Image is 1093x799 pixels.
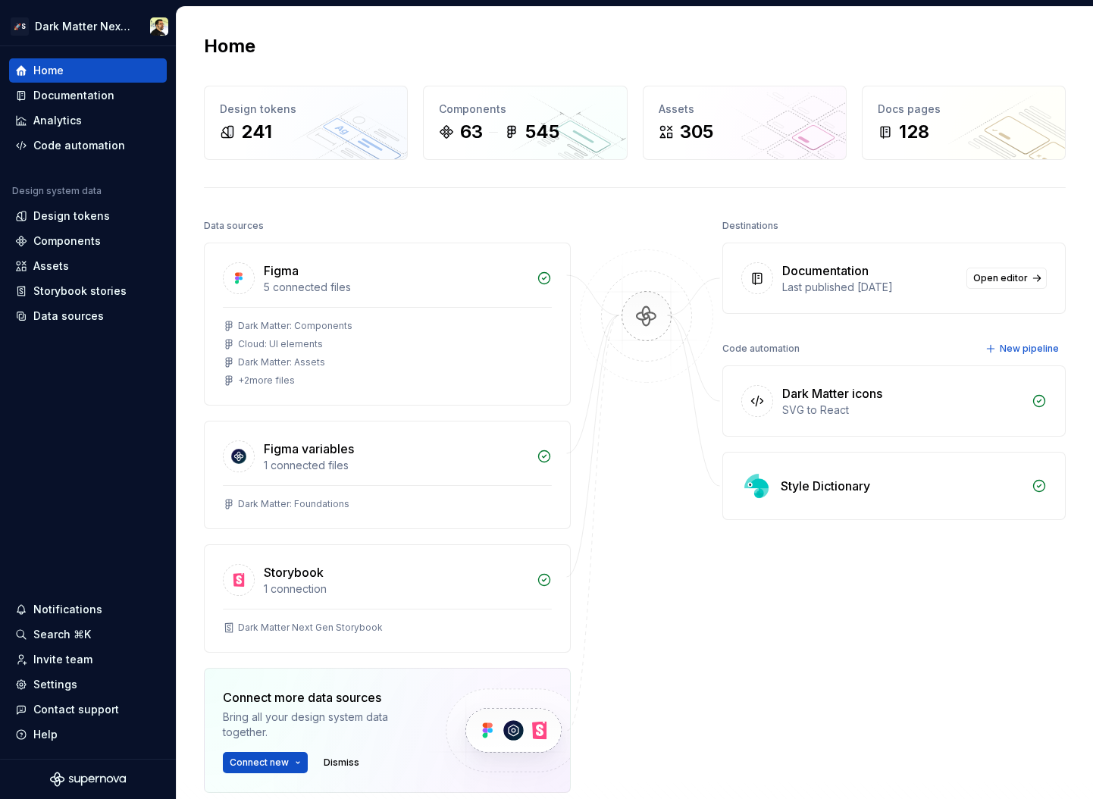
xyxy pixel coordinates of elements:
span: Dismiss [324,757,359,769]
div: Help [33,727,58,742]
div: Assets [33,258,69,274]
div: Design tokens [33,208,110,224]
a: Open editor [966,268,1047,289]
span: New pipeline [1000,343,1059,355]
div: Assets [659,102,831,117]
div: Connect more data sources [223,688,420,707]
span: Open editor [973,272,1028,284]
div: Data sources [33,309,104,324]
a: Storybook stories [9,279,167,303]
div: Search ⌘K [33,627,91,642]
div: Data sources [204,215,264,237]
div: Contact support [33,702,119,717]
div: Dark Matter: Assets [238,356,325,368]
div: Settings [33,677,77,692]
div: Dark Matter: Components [238,320,352,332]
div: 5 connected files [264,280,528,295]
button: Connect new [223,752,308,773]
div: Last published [DATE] [782,280,957,295]
button: Help [9,722,167,747]
div: 1 connection [264,581,528,597]
a: Components [9,229,167,253]
div: Documentation [782,262,869,280]
button: New pipeline [981,338,1066,359]
div: Storybook stories [33,284,127,299]
div: Cloud: UI elements [238,338,323,350]
div: Dark Matter Next Gen Storybook [238,622,383,634]
a: Figma variables1 connected filesDark Matter: Foundations [204,421,571,529]
div: 128 [899,120,929,144]
img: Honza Toman [150,17,168,36]
a: Invite team [9,647,167,672]
div: 63 [460,120,483,144]
a: Code automation [9,133,167,158]
div: 🚀S [11,17,29,36]
div: Dark Matter Next Gen [35,19,132,34]
div: 1 connected files [264,458,528,473]
div: 305 [680,120,713,144]
a: Settings [9,672,167,697]
a: Assets [9,254,167,278]
div: 545 [525,120,559,144]
div: + 2 more files [238,374,295,387]
a: Documentation [9,83,167,108]
div: Storybook [264,563,324,581]
div: Components [33,233,101,249]
button: 🚀SDark Matter Next GenHonza Toman [3,10,173,42]
a: Design tokens [9,204,167,228]
div: Figma variables [264,440,354,458]
svg: Supernova Logo [50,772,126,787]
button: Notifications [9,597,167,622]
div: Dark Matter: Foundations [238,498,349,510]
div: Design system data [12,185,102,197]
div: Dark Matter icons [782,384,882,403]
a: Components63545 [423,86,627,160]
div: Style Dictionary [781,477,870,495]
div: Documentation [33,88,114,103]
div: Bring all your design system data together. [223,710,420,740]
span: Connect new [230,757,289,769]
div: Design tokens [220,102,392,117]
div: SVG to React [782,403,1023,418]
h2: Home [204,34,255,58]
div: Code automation [33,138,125,153]
a: Design tokens241 [204,86,408,160]
div: 241 [241,120,272,144]
button: Search ⌘K [9,622,167,647]
button: Dismiss [317,752,366,773]
button: Contact support [9,697,167,722]
div: Analytics [33,113,82,128]
a: Assets305 [643,86,847,160]
div: Destinations [722,215,778,237]
div: Docs pages [878,102,1050,117]
div: Components [439,102,611,117]
div: Notifications [33,602,102,617]
div: Figma [264,262,299,280]
div: Invite team [33,652,92,667]
a: Figma5 connected filesDark Matter: ComponentsCloud: UI elementsDark Matter: Assets+2more files [204,243,571,406]
a: Analytics [9,108,167,133]
div: Home [33,63,64,78]
a: Data sources [9,304,167,328]
a: Home [9,58,167,83]
div: Code automation [722,338,800,359]
a: Docs pages128 [862,86,1066,160]
a: Storybook1 connectionDark Matter Next Gen Storybook [204,544,571,653]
